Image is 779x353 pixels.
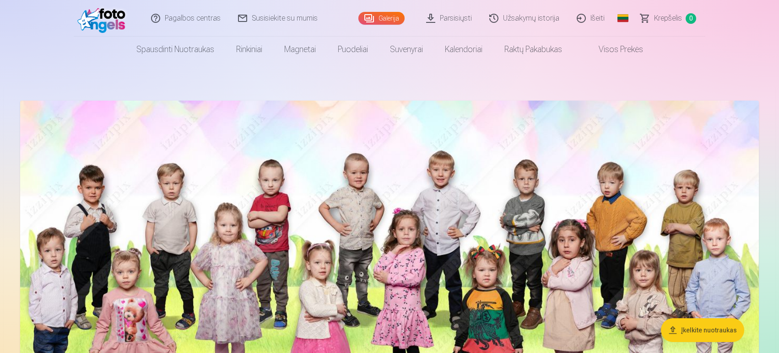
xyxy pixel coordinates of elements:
img: /fa5 [77,4,130,33]
a: Puodeliai [327,37,379,62]
a: Magnetai [273,37,327,62]
a: Suvenyrai [379,37,434,62]
span: 0 [686,13,696,24]
a: Spausdinti nuotraukas [125,37,225,62]
a: Rinkiniai [225,37,273,62]
a: Galerija [358,12,405,25]
button: Įkelkite nuotraukas [661,318,744,342]
span: Krepšelis [654,13,682,24]
a: Raktų pakabukas [493,37,573,62]
a: Kalendoriai [434,37,493,62]
a: Visos prekės [573,37,654,62]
